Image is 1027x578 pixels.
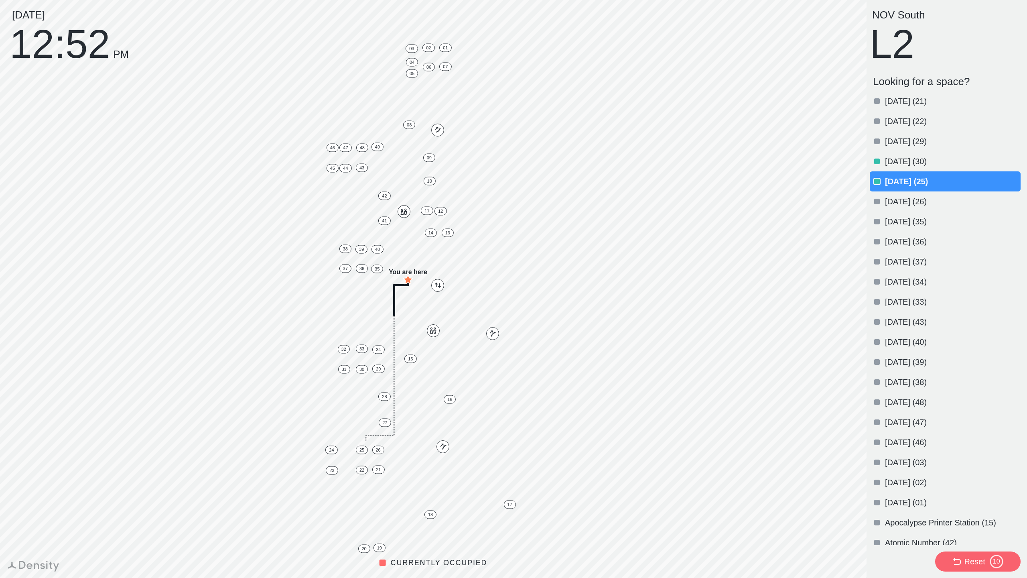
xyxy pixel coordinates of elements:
[885,216,1019,227] p: [DATE] (35)
[873,75,1021,88] p: Looking for a space?
[964,556,985,567] div: Reset
[885,156,1019,167] p: [DATE] (30)
[885,96,1019,107] p: [DATE] (21)
[885,397,1019,408] p: [DATE] (48)
[885,296,1019,307] p: [DATE] (33)
[885,236,1019,247] p: [DATE] (36)
[885,176,1019,187] p: [DATE] (25)
[885,457,1019,468] p: [DATE] (03)
[935,552,1021,572] button: Reset10
[885,356,1019,368] p: [DATE] (39)
[885,316,1019,328] p: [DATE] (43)
[885,136,1019,147] p: [DATE] (29)
[885,497,1019,508] p: [DATE] (01)
[885,517,1019,528] p: Apocalypse Printer Station (15)
[885,116,1019,127] p: [DATE] (22)
[885,276,1019,287] p: [DATE] (34)
[885,196,1019,207] p: [DATE] (26)
[885,256,1019,267] p: [DATE] (37)
[885,377,1019,388] p: [DATE] (38)
[989,558,1004,566] div: 10
[885,417,1019,428] p: [DATE] (47)
[885,336,1019,348] p: [DATE] (40)
[885,437,1019,448] p: [DATE] (46)
[885,537,1019,548] p: Atomic Number (42)
[885,477,1019,488] p: [DATE] (02)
